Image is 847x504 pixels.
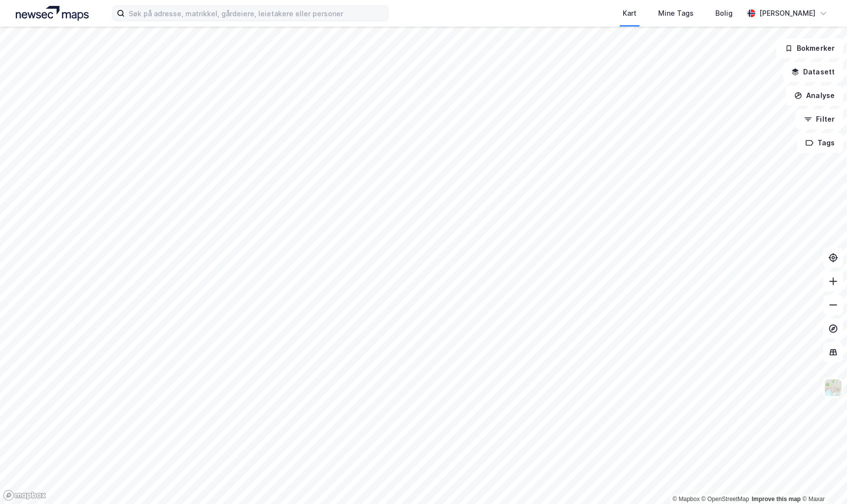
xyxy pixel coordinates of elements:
div: Mine Tags [658,7,694,19]
button: Bokmerker [776,38,843,58]
div: Kart [623,7,636,19]
div: Bolig [715,7,733,19]
button: Datasett [783,62,843,82]
input: Søk på adresse, matrikkel, gårdeiere, leietakere eller personer [125,6,388,21]
a: Improve this map [752,496,801,503]
iframe: Chat Widget [798,457,847,504]
button: Tags [797,133,843,153]
div: [PERSON_NAME] [759,7,815,19]
a: Mapbox homepage [3,490,46,501]
img: Z [824,378,843,397]
button: Analyse [786,86,843,105]
div: Kontrollprogram for chat [798,457,847,504]
a: OpenStreetMap [702,496,749,503]
button: Filter [796,109,843,129]
a: Mapbox [672,496,700,503]
img: logo.a4113a55bc3d86da70a041830d287a7e.svg [16,6,89,21]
